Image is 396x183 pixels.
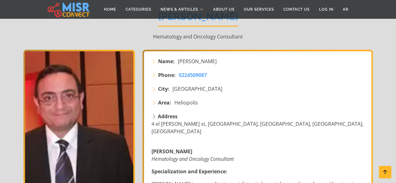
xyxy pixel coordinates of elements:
span: [GEOGRAPHIC_DATA] [172,85,222,93]
a: AR [338,3,353,15]
a: News & Articles [156,3,208,15]
span: [PERSON_NAME] [178,58,217,65]
em: Hematology and Oncology Consultant [152,155,234,162]
strong: Area: [158,99,171,106]
span: 4 el [PERSON_NAME] st, [GEOGRAPHIC_DATA], [GEOGRAPHIC_DATA], [GEOGRAPHIC_DATA], [GEOGRAPHIC_DATA] [152,120,363,135]
a: Categories [121,3,156,15]
span: Heliopolis [174,99,198,106]
img: main.misr_connect [48,2,90,17]
span: News & Articles [161,7,198,12]
a: Log in [314,3,338,15]
strong: Phone: [158,71,176,79]
a: 0224509087 [179,71,207,79]
span: 0224509087 [179,72,207,79]
strong: [PERSON_NAME] [152,148,192,155]
strong: Address [158,113,177,120]
strong: City: [158,85,169,93]
a: Our Services [239,3,279,15]
a: Contact Us [279,3,314,15]
a: About Us [208,3,239,15]
strong: Specialization and Experience: [152,168,227,175]
p: Hematology and Oncology Consultant [23,33,373,40]
a: Home [99,3,121,15]
strong: Name: [158,58,175,65]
